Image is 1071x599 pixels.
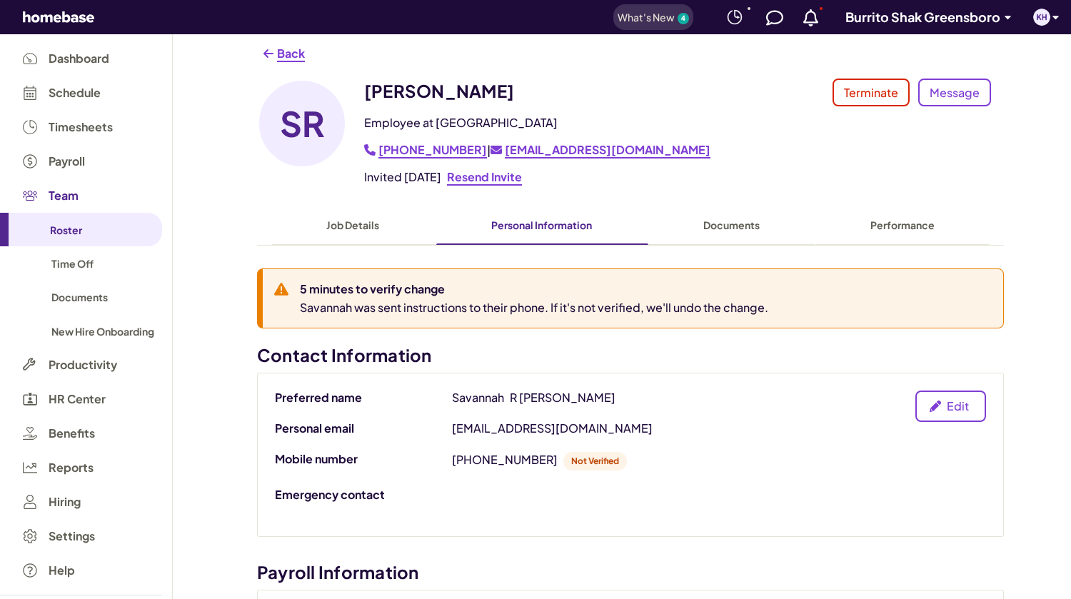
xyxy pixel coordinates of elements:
[23,11,94,23] svg: Homebase Logo
[505,143,710,157] span: [EMAIL_ADDRESS][DOMAIN_NAME]
[364,168,441,186] p: Invited [DATE]
[839,219,967,231] div: Performance
[672,219,792,231] div: Documents
[50,223,82,236] span: Roster
[510,390,615,405] span: R [PERSON_NAME]
[49,461,94,474] span: Reports
[452,390,504,405] span: Savannah
[49,121,113,134] span: Timesheets
[378,143,487,157] span: [PHONE_NUMBER]
[263,46,305,61] a: Back
[49,564,75,577] span: Help
[271,206,436,245] a: Job Details
[275,451,358,466] span: Mobile number
[275,421,354,436] span: Personal email
[563,452,627,470] div: Not Verified
[49,189,79,202] span: Team
[49,86,101,99] span: Schedule
[51,257,94,270] span: Time Off
[947,398,969,415] p: Edit
[726,9,743,26] img: svg+xml;base64,PHN2ZyB4bWxucz0iaHR0cDovL3d3dy53My5vcmcvMjAwMC9zdmciIHdpZHRoPSIyNCIgaGVpZ2h0PSIyNC...
[275,390,362,405] span: Preferred name
[275,487,385,502] span: Emergency contact
[844,84,898,101] p: Terminate
[845,9,1000,25] span: Burrito Shak Greensboro
[452,453,558,468] span: [PHONE_NUMBER]
[49,155,85,168] span: Payroll
[257,79,347,168] div: SR
[915,391,986,422] button: Edit
[49,52,109,65] span: Dashboard
[364,79,514,103] h2: [PERSON_NAME]
[257,343,1004,367] h2: Contact Information
[678,13,689,24] a: 4
[681,14,685,22] text: 4
[460,219,625,231] div: Personal Information
[1033,9,1050,26] img: avatar
[51,325,154,338] span: New Hire Onboarding
[300,299,768,316] p: Savannah was sent instructions to their phone. If it's not verified, we'll undo the change.
[648,206,815,245] a: Documents
[364,143,487,157] a: [PHONE_NUMBER]
[49,495,81,508] span: Hiring
[277,46,305,61] span: Back
[364,114,1004,131] p: Employee at [GEOGRAPHIC_DATA]
[300,281,768,298] p: 5 minutes to verify change
[815,206,990,245] a: Performance
[930,84,980,101] p: Message
[49,393,106,406] span: HR Center
[613,4,693,30] button: What's New 4
[452,421,653,436] span: [EMAIL_ADDRESS][DOMAIN_NAME]
[295,219,413,231] div: Job Details
[833,79,910,106] button: Terminate
[51,291,108,303] span: Documents
[49,358,117,371] span: Productivity
[257,560,1004,584] h2: Payroll Information
[364,143,1004,157] div: |
[918,79,991,106] button: Message
[49,427,95,440] span: Benefits
[436,206,649,245] a: Personal Information
[618,11,675,24] span: What's New
[491,143,710,157] a: [EMAIL_ADDRESS][DOMAIN_NAME]
[563,455,627,468] span: Not Verified
[447,170,522,184] a: Resend Invite
[49,530,95,543] span: Settings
